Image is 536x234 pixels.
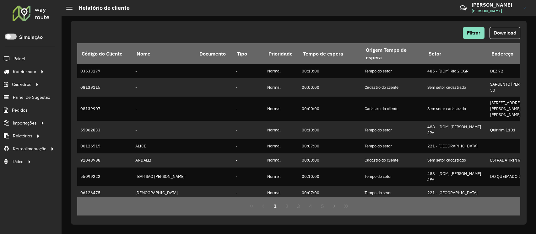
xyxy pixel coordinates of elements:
td: ANDALE! [132,153,195,168]
td: 55062833 [77,121,132,139]
td: 221 - [GEOGRAPHIC_DATA] [424,139,487,153]
button: Filtrar [463,27,485,39]
span: Download [494,30,516,35]
span: Retroalimentação [13,146,46,152]
button: Next Page [328,200,340,212]
th: Código do Cliente [77,43,132,64]
td: 55099222 [77,168,132,186]
td: Sem setor cadastrado [424,97,487,121]
td: - [233,186,264,200]
td: Cadastro do cliente [361,97,424,121]
td: 08139115 [77,78,132,96]
button: Download [490,27,520,39]
td: Normal [264,186,299,200]
td: - [233,153,264,168]
td: - [132,97,195,121]
th: Documento [195,43,233,64]
td: - [132,78,195,96]
td: 00:00:00 [299,97,361,121]
td: 488 - [DOM] [PERSON_NAME] JPA [424,121,487,139]
td: [DEMOGRAPHIC_DATA] [132,186,195,200]
label: Simulação [19,34,43,41]
td: 00:07:00 [299,186,361,200]
span: Filtrar [467,30,480,35]
th: Tempo de espera [299,43,361,64]
td: - [233,168,264,186]
td: Normal [264,121,299,139]
td: Cadastro do cliente [361,78,424,96]
td: 221 - [GEOGRAPHIC_DATA] [424,186,487,200]
td: 03633277 [77,64,132,78]
button: Last Page [340,200,352,212]
td: 06126475 [77,186,132,200]
span: Cadastros [12,81,31,88]
td: Normal [264,153,299,168]
h3: [PERSON_NAME] [472,2,519,8]
td: Sem setor cadastrado [424,153,487,168]
button: 2 [281,200,293,212]
th: Origem Tempo de espera [361,43,424,64]
td: - [233,139,264,153]
span: Importações [13,120,37,126]
td: - [233,64,264,78]
td: ALICE [132,139,195,153]
h2: Relatório de cliente [73,4,130,11]
span: Relatórios [13,133,32,139]
td: 485 - [DOM] Rio 2 CGR [424,64,487,78]
button: 5 [317,200,328,212]
span: Tático [12,158,24,165]
button: 3 [293,200,305,212]
button: 1 [269,200,281,212]
th: Nome [132,43,195,64]
td: Tempo do setor [361,121,424,139]
td: 00:10:00 [299,121,361,139]
td: Cadastro do cliente [361,153,424,168]
td: Sem setor cadastrado [424,78,487,96]
th: Setor [424,43,487,64]
td: Normal [264,64,299,78]
td: 91048988 [77,153,132,168]
th: Prioridade [264,43,299,64]
td: - [233,97,264,121]
td: 00:00:00 [299,78,361,96]
td: Normal [264,97,299,121]
span: Pedidos [12,107,28,114]
td: Normal [264,139,299,153]
td: 00:10:00 [299,168,361,186]
td: - [132,121,195,139]
span: Painel de Sugestão [13,94,50,101]
td: Normal [264,78,299,96]
td: 00:07:00 [299,139,361,153]
td: - [233,121,264,139]
td: 06126515 [77,139,132,153]
a: Contato Rápido [457,1,470,15]
td: - [233,78,264,96]
td: - [132,64,195,78]
td: Normal [264,168,299,186]
td: 00:00:00 [299,153,361,168]
span: Roteirizador [13,68,36,75]
td: Tempo do setor [361,139,424,153]
td: 00:10:00 [299,64,361,78]
th: Tipo [233,43,264,64]
td: 488 - [DOM] [PERSON_NAME] JPA [424,168,487,186]
span: Painel [14,56,25,62]
button: 4 [305,200,317,212]
td: ' BAR SAO [PERSON_NAME]' [132,168,195,186]
td: 08139907 [77,97,132,121]
td: Tempo do setor [361,168,424,186]
td: Tempo do setor [361,64,424,78]
td: Tempo do setor [361,186,424,200]
span: [PERSON_NAME] [472,8,519,14]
